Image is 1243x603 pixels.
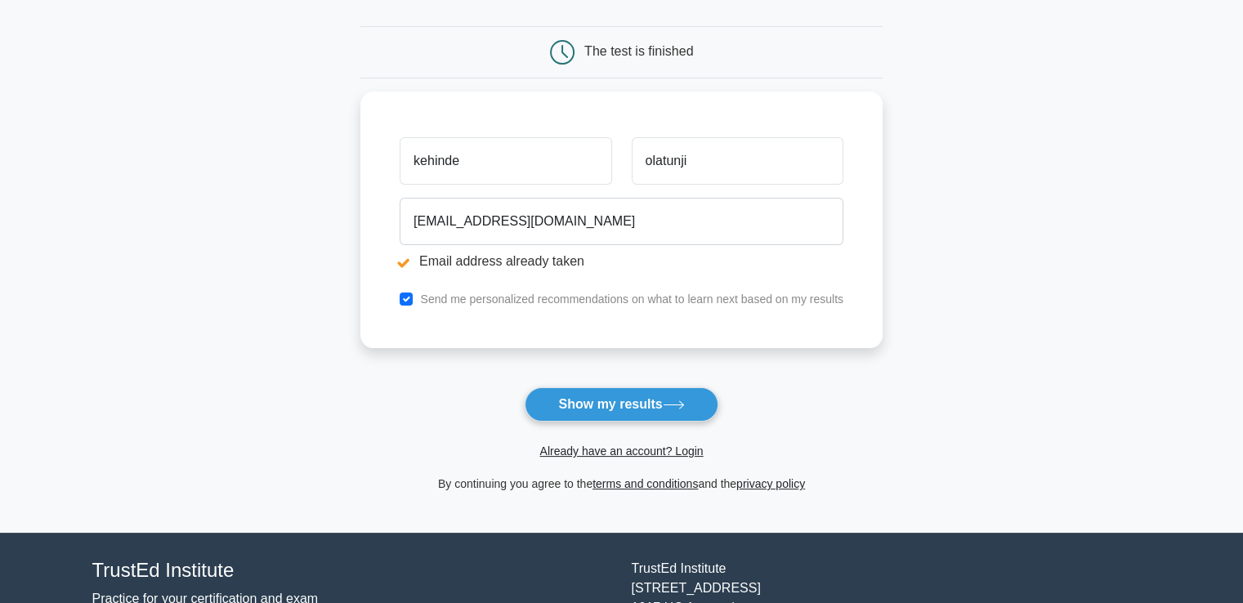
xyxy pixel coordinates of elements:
a: Already have an account? Login [539,444,703,458]
div: The test is finished [584,44,693,58]
input: First name [400,137,611,185]
a: terms and conditions [592,477,698,490]
label: Send me personalized recommendations on what to learn next based on my results [420,293,843,306]
button: Show my results [525,387,718,422]
h4: TrustEd Institute [92,559,612,583]
div: By continuing you agree to the and the [351,474,892,494]
input: Email [400,198,843,245]
input: Last name [632,137,843,185]
a: privacy policy [736,477,805,490]
li: Email address already taken [400,252,843,271]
